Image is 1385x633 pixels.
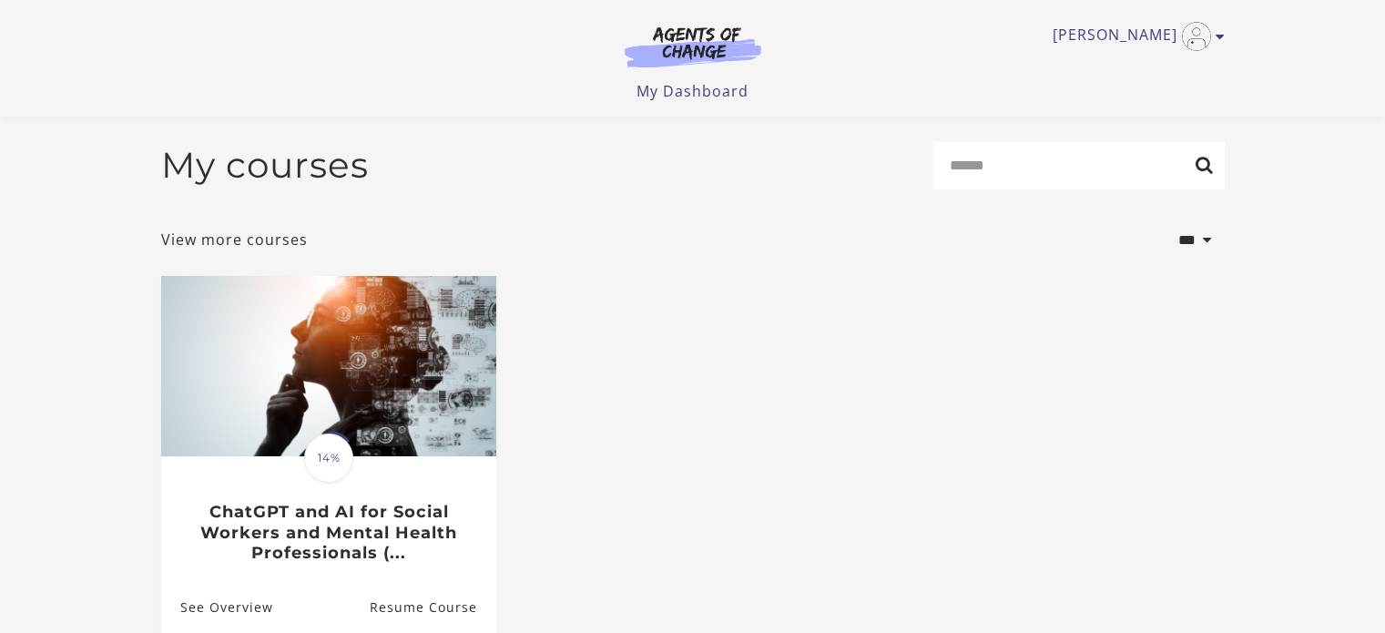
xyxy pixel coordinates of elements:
[606,26,780,67] img: Agents of Change Logo
[180,502,476,564] h3: ChatGPT and AI for Social Workers and Mental Health Professionals (...
[161,144,369,187] h2: My courses
[1053,22,1216,51] a: Toggle menu
[161,229,308,250] a: View more courses
[636,81,749,101] a: My Dashboard
[304,434,353,483] span: 14%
